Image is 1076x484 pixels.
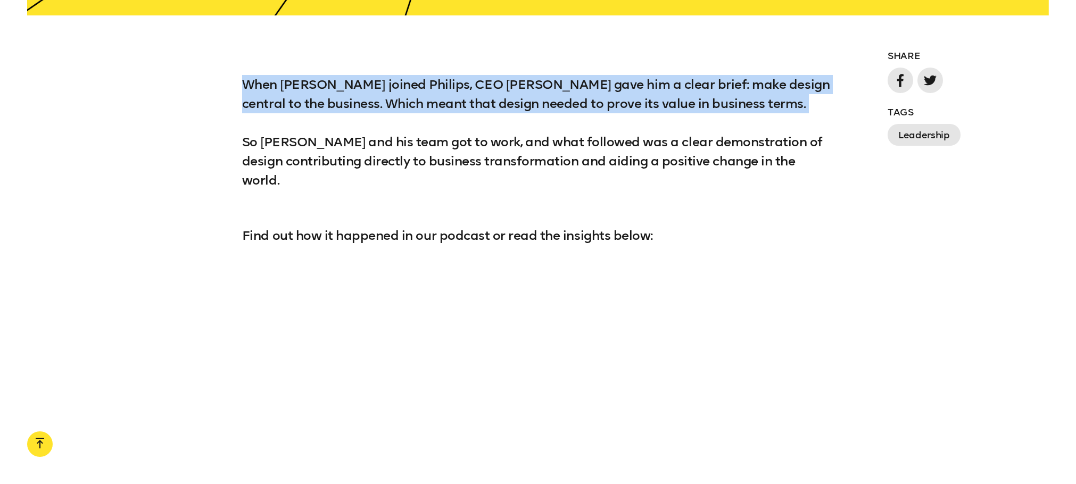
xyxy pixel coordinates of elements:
[242,207,834,245] p: Find out how it happened in our podcast or read the insights below:
[242,75,834,190] p: When [PERSON_NAME] joined Philips, CEO [PERSON_NAME] gave him a clear brief: make design central ...
[888,49,1049,62] h6: Share
[888,106,1049,119] h6: Tags
[888,124,960,146] a: Leadership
